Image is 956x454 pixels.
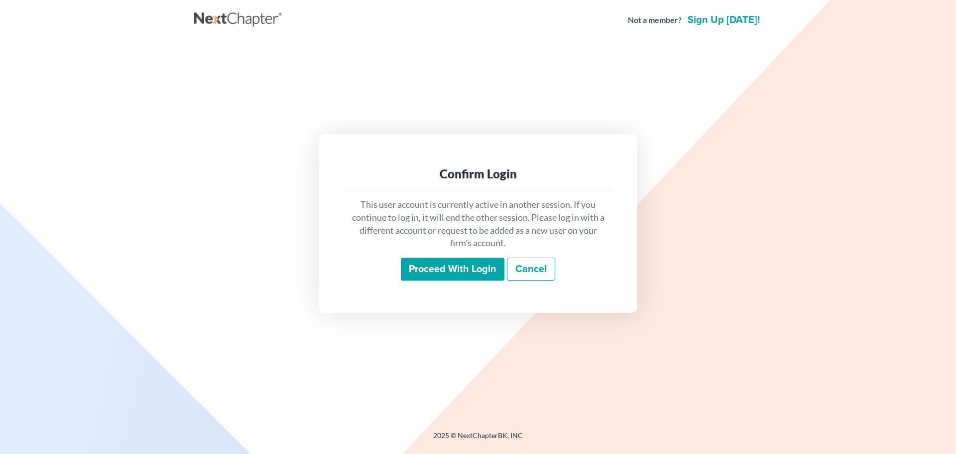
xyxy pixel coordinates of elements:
[351,166,605,182] div: Confirm Login
[351,198,605,250] p: This user account is currently active in another session. If you continue to log in, it will end ...
[401,258,504,281] input: Proceed with login
[194,431,762,449] div: 2025 © NextChapterBK, INC
[507,258,555,281] a: Cancel
[628,14,682,26] strong: Not a member?
[686,15,762,25] a: Sign up [DATE]!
